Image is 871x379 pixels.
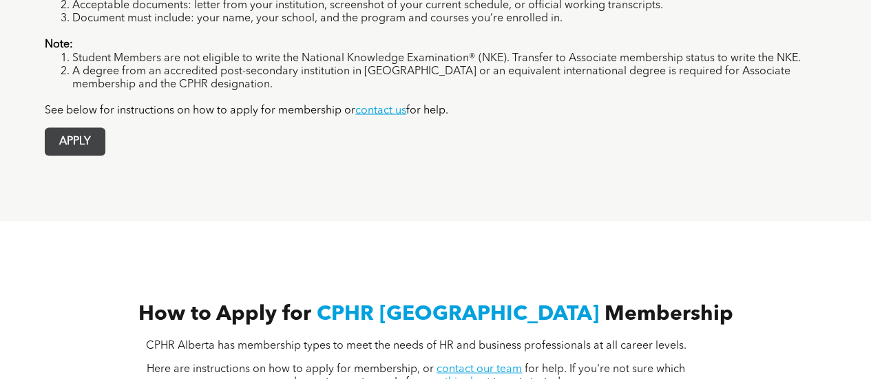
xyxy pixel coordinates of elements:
li: Document must include: your name, your school, and the program and courses you’re enrolled in. [72,12,826,25]
p: See below for instructions on how to apply for membership or for help. [45,104,826,117]
li: Student Members are not eligible to write the National Knowledge Examination® (NKE). Transfer to ... [72,52,826,65]
span: APPLY [45,128,105,155]
a: APPLY [45,127,105,155]
span: CPHR Alberta has membership types to meet the needs of HR and business professionals at all caree... [146,340,686,351]
span: Here are instructions on how to apply for membership, or [147,363,434,374]
li: A degree from an accredited post-secondary institution in [GEOGRAPHIC_DATA] or an equivalent inte... [72,65,826,91]
span: Membership [605,303,733,324]
strong: Note: [45,39,73,50]
a: contact us [355,105,406,116]
span: CPHR [GEOGRAPHIC_DATA] [317,303,599,324]
a: contact our team [437,363,522,374]
span: How to Apply for [138,303,311,324]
